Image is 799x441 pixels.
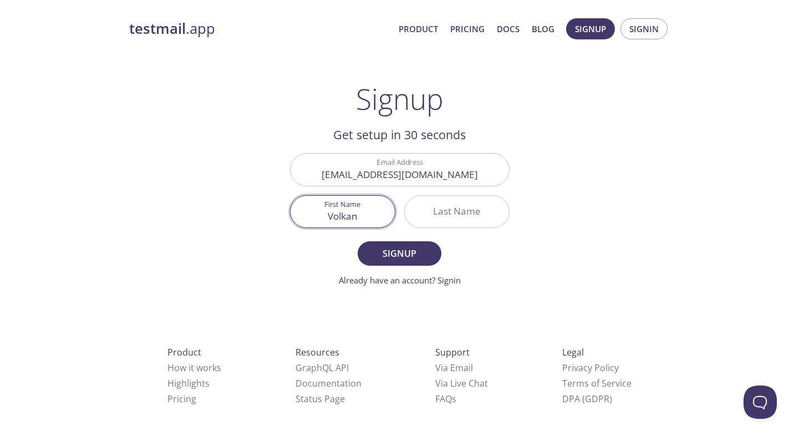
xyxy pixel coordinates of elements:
a: Documentation [296,377,362,389]
a: Pricing [450,22,485,36]
a: Terms of Service [562,377,632,389]
span: Legal [562,346,584,358]
span: Signup [370,246,429,261]
a: testmail.app [129,19,390,38]
h1: Signup [356,82,444,115]
span: s [452,393,456,405]
a: Status Page [296,393,345,405]
span: Resources [296,346,339,358]
span: Support [435,346,470,358]
span: Signin [629,22,659,36]
a: Privacy Policy [562,362,619,374]
span: Product [167,346,201,358]
a: Blog [532,22,554,36]
a: Via Live Chat [435,377,488,389]
strong: testmail [129,19,186,38]
button: Signup [358,241,441,266]
button: Signup [566,18,615,39]
a: Pricing [167,393,196,405]
a: Already have an account? Signin [339,275,461,286]
a: GraphQL API [296,362,349,374]
a: DPA (GDPR) [562,393,612,405]
a: Highlights [167,377,210,389]
iframe: Help Scout Beacon - Open [744,386,777,419]
a: How it works [167,362,221,374]
a: Product [399,22,438,36]
a: Docs [497,22,520,36]
a: FAQ [435,393,456,405]
span: Signup [575,22,606,36]
h2: Get setup in 30 seconds [290,125,510,144]
button: Signin [620,18,668,39]
a: Via Email [435,362,473,374]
